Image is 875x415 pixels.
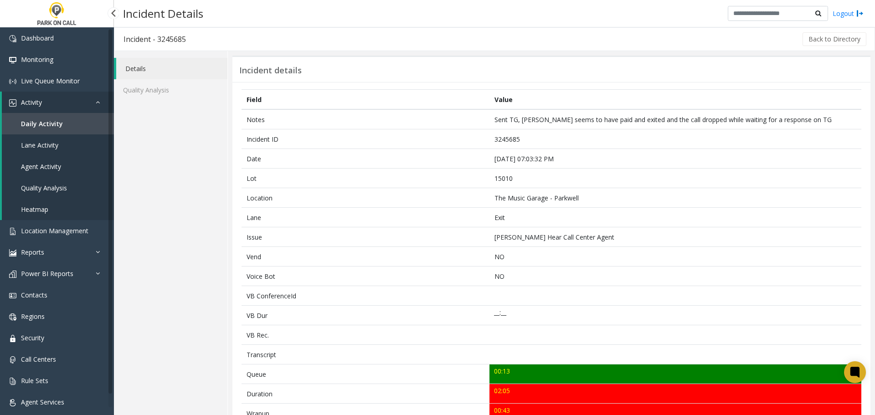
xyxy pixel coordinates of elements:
[118,2,208,25] h3: Incident Details
[489,364,861,384] td: 00:13
[21,34,54,42] span: Dashboard
[21,162,61,171] span: Agent Activity
[242,306,489,325] td: VB Dur
[21,77,80,85] span: Live Queue Monitor
[489,109,861,129] td: Sent TG, [PERSON_NAME] seems to have paid and exited and the call dropped while waiting for a res...
[21,248,44,256] span: Reports
[21,269,73,278] span: Power BI Reports
[21,226,88,235] span: Location Management
[242,169,489,188] td: Lot
[9,228,16,235] img: 'icon'
[2,92,114,113] a: Activity
[21,98,42,107] span: Activity
[21,205,48,214] span: Heatmap
[489,208,861,227] td: Exit
[114,29,195,50] h3: Incident - 3245685
[21,119,63,128] span: Daily Activity
[9,56,16,64] img: 'icon'
[489,129,861,149] td: 3245685
[489,90,861,110] th: Value
[242,364,489,384] td: Queue
[494,272,857,281] p: NO
[9,249,16,256] img: 'icon'
[21,184,67,192] span: Quality Analysis
[242,266,489,286] td: Voice Bot
[21,291,47,299] span: Contacts
[9,399,16,406] img: 'icon'
[9,313,16,321] img: 'icon'
[239,66,302,76] h3: Incident details
[242,247,489,266] td: Vend
[9,99,16,107] img: 'icon'
[114,79,227,101] a: Quality Analysis
[9,271,16,278] img: 'icon'
[489,384,861,404] td: 02:05
[242,345,489,364] td: Transcript
[242,227,489,247] td: Issue
[242,109,489,129] td: Notes
[242,208,489,227] td: Lane
[2,199,114,220] a: Heatmap
[489,188,861,208] td: The Music Garage - Parkwell
[9,78,16,85] img: 'icon'
[803,32,866,46] button: Back to Directory
[21,398,64,406] span: Agent Services
[21,55,53,64] span: Monitoring
[833,9,864,18] a: Logout
[21,355,56,364] span: Call Centers
[21,333,44,342] span: Security
[2,156,114,177] a: Agent Activity
[242,384,489,404] td: Duration
[242,325,489,345] td: VB Rec.
[242,286,489,306] td: VB ConferenceId
[9,35,16,42] img: 'icon'
[242,188,489,208] td: Location
[242,129,489,149] td: Incident ID
[242,149,489,169] td: Date
[489,149,861,169] td: [DATE] 07:03:32 PM
[9,335,16,342] img: 'icon'
[9,356,16,364] img: 'icon'
[489,306,861,325] td: __:__
[21,141,58,149] span: Lane Activity
[9,378,16,385] img: 'icon'
[2,113,114,134] a: Daily Activity
[9,292,16,299] img: 'icon'
[242,90,489,110] th: Field
[856,9,864,18] img: logout
[116,58,227,79] a: Details
[2,177,114,199] a: Quality Analysis
[489,227,861,247] td: [PERSON_NAME] Hear Call Center Agent
[21,312,45,321] span: Regions
[494,252,857,261] p: NO
[2,134,114,156] a: Lane Activity
[489,169,861,188] td: 15010
[21,376,48,385] span: Rule Sets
